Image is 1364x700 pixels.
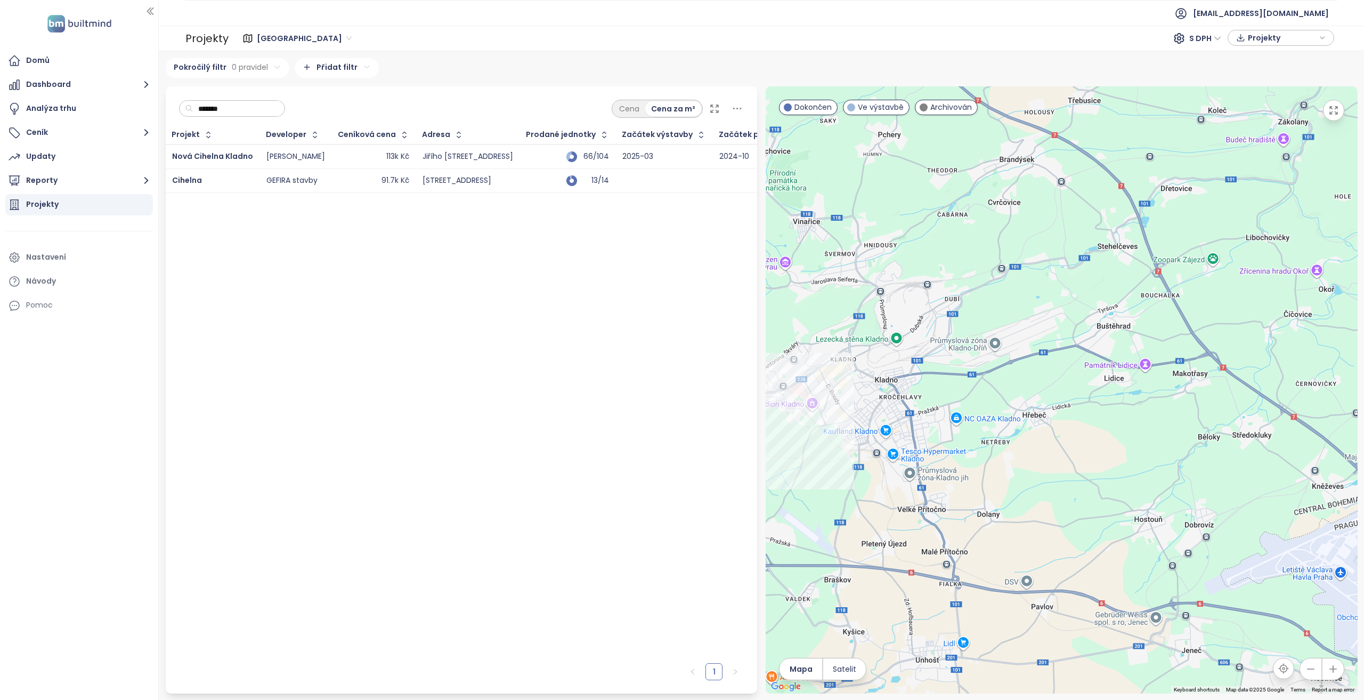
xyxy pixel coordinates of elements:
[5,50,153,71] a: Domů
[5,271,153,292] a: Návody
[706,664,722,680] a: 1
[26,251,66,264] div: Nastavení
[705,663,722,680] li: 1
[823,658,866,680] button: Satelit
[266,152,325,162] div: [PERSON_NAME]
[719,131,784,138] div: Začátek prodeje
[1248,30,1317,46] span: Projekty
[727,663,744,680] li: Následující strana
[780,658,822,680] button: Mapa
[794,101,832,113] span: Dokončen
[266,176,318,186] div: GEFIRA stavby
[386,152,409,162] div: 113k Kč
[26,198,59,211] div: Projekty
[727,663,744,680] button: right
[1174,686,1220,694] button: Keyboard shortcuts
[5,170,153,191] button: Reporty
[257,30,352,46] span: Středočeský kraj
[613,101,645,116] div: Cena
[423,176,491,186] div: [STREET_ADDRESS]
[684,663,701,680] li: Předchozí strana
[338,131,396,138] div: Ceníková cena
[622,131,693,138] div: Začátek výstavby
[1233,30,1328,46] div: button
[5,295,153,316] div: Pomoc
[689,669,696,675] span: left
[26,299,53,312] div: Pomoc
[172,131,200,138] div: Projekt
[266,131,306,138] div: Developer
[44,13,115,35] img: logo
[26,54,50,67] div: Domů
[26,275,56,288] div: Návody
[526,131,596,138] span: Prodané jednotky
[768,680,803,694] a: Open this area in Google Maps (opens a new window)
[26,150,55,163] div: Updaty
[422,131,450,138] div: Adresa
[582,177,609,184] div: 13/14
[858,101,904,113] span: Ve výstavbě
[1189,30,1221,46] span: S DPH
[172,175,202,186] a: Cihelna
[719,152,749,162] div: 2024-10
[684,663,701,680] button: left
[768,680,803,694] img: Google
[1290,687,1305,693] a: Terms (opens in new tab)
[645,101,701,116] div: Cena za m²
[790,663,813,675] span: Mapa
[622,152,653,162] div: 2025-03
[381,176,409,186] div: 91.7k Kč
[26,102,76,115] div: Analýza trhu
[1226,687,1284,693] span: Map data ©2025 Google
[5,122,153,143] button: Ceník
[5,74,153,95] button: Dashboard
[185,28,229,49] div: Projekty
[1193,1,1329,26] span: [EMAIL_ADDRESS][DOMAIN_NAME]
[423,152,513,162] div: Jiřího [STREET_ADDRESS]
[930,101,972,113] span: Archivován
[732,669,738,675] span: right
[5,247,153,268] a: Nastavení
[172,151,253,162] a: Nová Cihelna Kladno
[295,58,379,78] div: Přidat filtr
[582,153,609,160] div: 66/104
[1312,687,1354,693] a: Report a map error
[833,663,856,675] span: Satelit
[232,61,268,73] span: 0 pravidel
[166,58,289,78] div: Pokročilý filtr
[5,146,153,167] a: Updaty
[5,98,153,119] a: Analýza trhu
[5,194,153,215] a: Projekty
